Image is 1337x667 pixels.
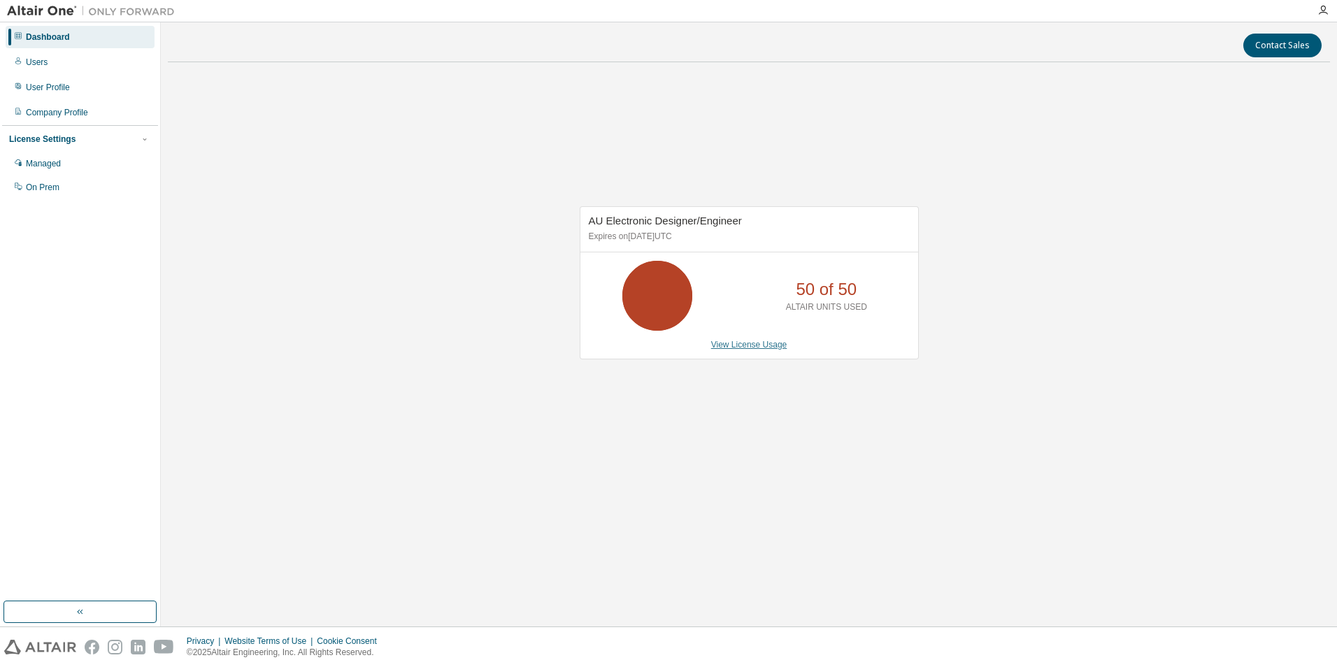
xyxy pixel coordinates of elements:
p: © 2025 Altair Engineering, Inc. All Rights Reserved. [187,647,385,659]
div: On Prem [26,182,59,193]
img: Altair One [7,4,182,18]
button: Contact Sales [1243,34,1322,57]
div: User Profile [26,82,70,93]
a: View License Usage [711,340,787,350]
img: linkedin.svg [131,640,145,654]
div: Privacy [187,636,224,647]
div: Cookie Consent [317,636,385,647]
img: facebook.svg [85,640,99,654]
img: youtube.svg [154,640,174,654]
p: ALTAIR UNITS USED [786,301,867,313]
p: Expires on [DATE] UTC [589,231,906,243]
div: Website Terms of Use [224,636,317,647]
span: AU Electronic Designer/Engineer [589,215,742,227]
div: License Settings [9,134,76,145]
div: Users [26,57,48,68]
img: instagram.svg [108,640,122,654]
img: altair_logo.svg [4,640,76,654]
div: Managed [26,158,61,169]
div: Company Profile [26,107,88,118]
div: Dashboard [26,31,70,43]
p: 50 of 50 [796,278,857,301]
